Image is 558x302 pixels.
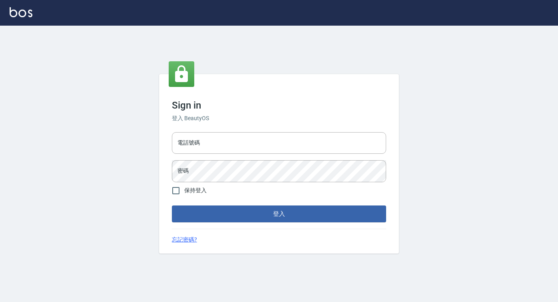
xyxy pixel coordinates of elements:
a: 忘記密碼? [172,236,197,244]
img: Logo [10,7,32,17]
span: 保持登入 [184,186,207,195]
h3: Sign in [172,100,386,111]
button: 登入 [172,205,386,222]
h6: 登入 BeautyOS [172,114,386,123]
